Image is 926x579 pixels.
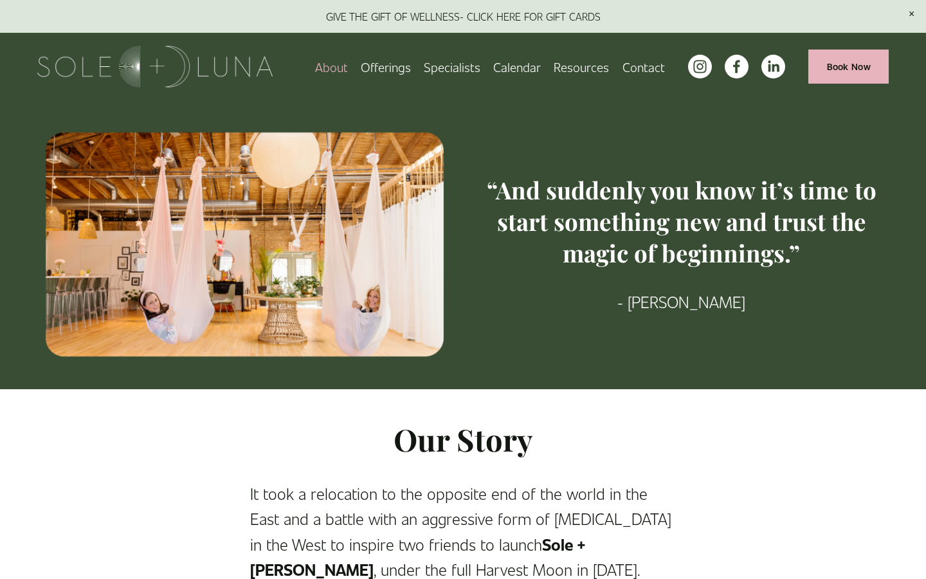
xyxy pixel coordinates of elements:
[554,57,609,77] span: Resources
[493,55,541,78] a: Calendar
[474,174,889,269] h3: “And suddenly you know it’s time to start something new and trust the magic of beginnings.”
[622,55,665,78] a: Contact
[474,289,889,315] p: - [PERSON_NAME]
[37,46,273,87] img: Sole + Luna
[808,50,889,84] a: Book Now
[361,57,411,77] span: Offerings
[361,55,411,78] a: folder dropdown
[315,55,348,78] a: About
[761,55,785,78] a: LinkedIn
[725,55,749,78] a: facebook-unauth
[250,419,676,459] h2: Our Story
[688,55,712,78] a: instagram-unauth
[554,55,609,78] a: folder dropdown
[424,55,480,78] a: Specialists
